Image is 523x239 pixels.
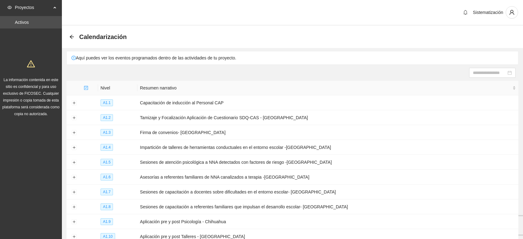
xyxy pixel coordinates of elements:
[15,20,29,25] a: Activos
[71,190,76,195] button: Expand row
[137,140,518,155] td: Impartición de talleres de herramientas conductuales en el entorno escolar -[GEOGRAPHIC_DATA]
[71,219,76,224] button: Expand row
[71,145,76,150] button: Expand row
[101,129,113,136] span: A1.3
[101,203,113,210] span: A1.8
[460,7,470,17] button: bell
[84,86,88,90] span: check-square
[137,155,518,170] td: Sesiones de atención psicológica a NNA detectados con factores de riesgo -[GEOGRAPHIC_DATA]
[137,199,518,214] td: Sesiones de capacitación a referentes familiares que impulsan el desarrollo escolar- [GEOGRAPHIC_...
[71,160,76,165] button: Expand row
[137,170,518,185] td: Asesorías a referentes familiares de NNA canalizados a terapia -[GEOGRAPHIC_DATA]
[79,32,127,42] span: Calendarización
[71,130,76,135] button: Expand row
[67,51,518,64] div: Aquí puedes ver los eventos programados dentro de las actividades de tu proyecto.
[69,34,74,40] div: Back
[137,110,518,125] td: Tamizaje y Focalización Aplicación de Cuestionario SDQ-CAS - [GEOGRAPHIC_DATA]
[506,10,518,15] span: user
[137,185,518,199] td: Sesiones de capacitación a docentes sobre dificultades en el entorno escolar- [GEOGRAPHIC_DATA]
[137,125,518,140] td: Firma de convenios- [GEOGRAPHIC_DATA]
[101,174,113,180] span: A1.6
[27,60,35,68] span: warning
[506,6,518,19] button: user
[137,81,518,95] th: Resumen narrativo
[69,34,74,39] span: arrow-left
[71,115,76,120] button: Expand row
[101,114,113,121] span: A1.2
[2,78,60,116] span: La información contenida en este sitio es confidencial y para uso exclusivo de FICOSEC. Cualquier...
[71,101,76,106] button: Expand row
[473,10,503,15] span: Sistematización
[7,5,12,10] span: eye
[137,95,518,110] td: Capacitación de inducción al Personal CAP
[101,144,113,151] span: A1.4
[71,205,76,210] button: Expand row
[140,85,511,91] span: Resumen narrativo
[71,56,76,60] span: exclamation-circle
[98,81,138,95] th: Nivel
[461,10,470,15] span: bell
[101,189,113,195] span: A1.7
[71,175,76,180] button: Expand row
[101,159,113,166] span: A1.5
[101,218,113,225] span: A1.9
[137,214,518,229] td: Aplicación pre y post Psicología - Chihuahua
[15,1,51,14] span: Proyectos
[101,99,113,106] span: A1.1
